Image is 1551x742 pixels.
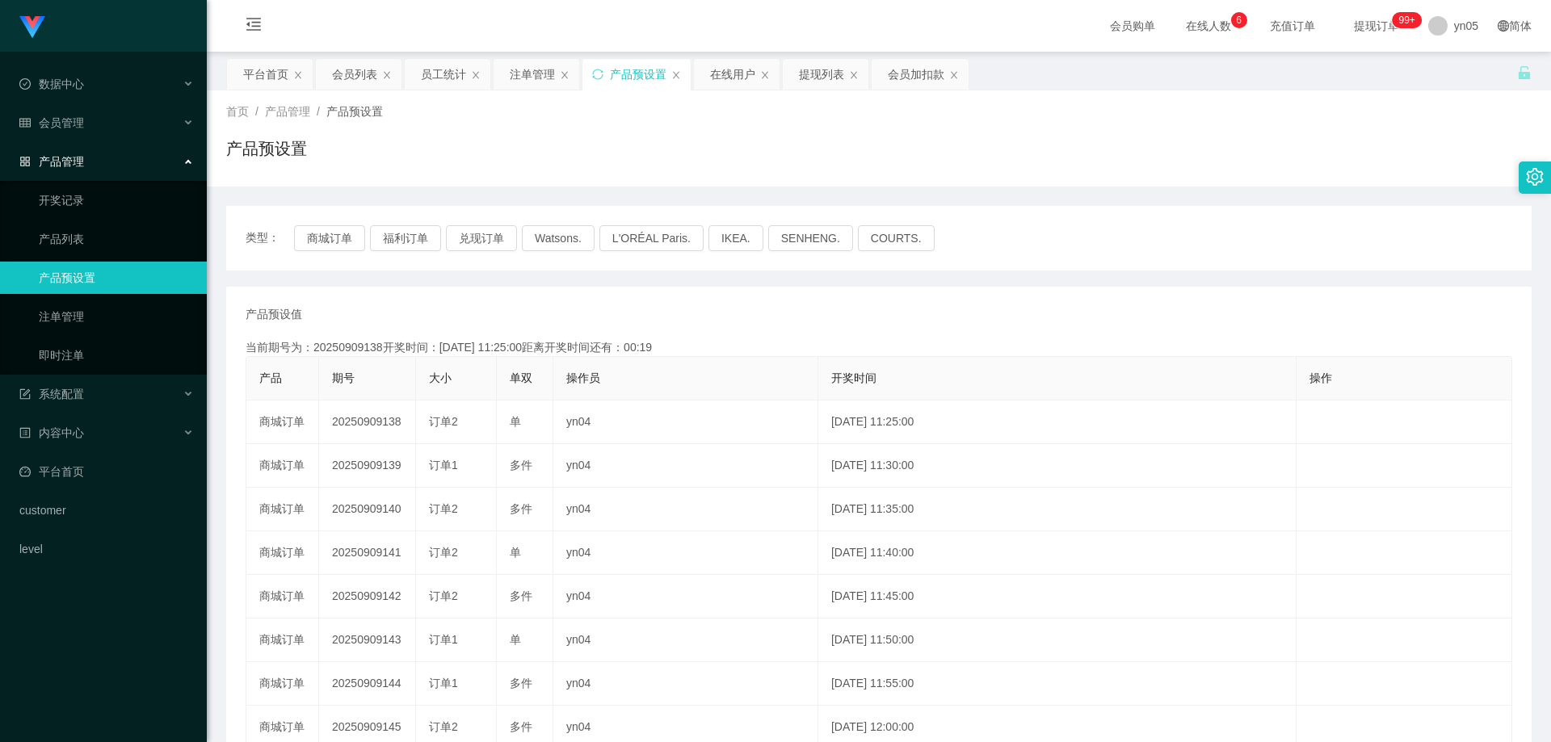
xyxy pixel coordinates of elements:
[39,223,194,255] a: 产品列表
[760,70,770,80] i: 图标: close
[768,225,853,251] button: SENHENG.
[429,677,458,690] span: 订单1
[332,59,377,90] div: 会员列表
[246,618,319,662] td: 商城订单
[1262,20,1323,31] span: 充值订单
[19,455,194,488] a: 图标: dashboard平台首页
[429,371,452,384] span: 大小
[429,546,458,559] span: 订单2
[553,488,818,531] td: yn04
[1498,20,1509,31] i: 图标: global
[471,70,481,80] i: 图标: close
[599,225,704,251] button: L'ORÉAL Paris.
[553,444,818,488] td: yn04
[246,400,319,444] td: 商城订单
[39,262,194,294] a: 产品预设置
[246,575,319,618] td: 商城订单
[1517,65,1532,80] i: 图标: unlock
[1346,20,1407,31] span: 提现订单
[799,59,844,90] div: 提现列表
[246,531,319,575] td: 商城订单
[246,444,319,488] td: 商城订单
[293,70,303,80] i: 图标: close
[429,633,458,646] span: 订单1
[370,225,441,251] button: 福利订单
[671,70,681,80] i: 图标: close
[319,662,416,706] td: 20250909144
[818,488,1297,531] td: [DATE] 11:35:00
[19,494,194,526] a: customer
[818,531,1297,575] td: [DATE] 11:40:00
[553,400,818,444] td: yn04
[818,618,1297,662] td: [DATE] 11:50:00
[39,300,194,333] a: 注单管理
[592,69,603,80] i: 图标: sync
[259,371,282,384] span: 产品
[553,531,818,575] td: yn04
[429,502,458,515] span: 订单2
[522,225,595,251] button: Watsons.
[818,400,1297,444] td: [DATE] 11:25:00
[319,400,416,444] td: 20250909138
[39,184,194,216] a: 开奖记录
[566,371,600,384] span: 操作员
[319,488,416,531] td: 20250909140
[510,502,532,515] span: 多件
[510,720,532,733] span: 多件
[226,105,249,118] span: 首页
[858,225,935,251] button: COURTS.
[553,662,818,706] td: yn04
[818,575,1297,618] td: [DATE] 11:45:00
[429,415,458,428] span: 订单2
[19,388,31,400] i: 图标: form
[19,78,31,90] i: 图标: check-circle-o
[949,70,959,80] i: 图标: close
[553,575,818,618] td: yn04
[510,589,532,602] span: 多件
[226,1,281,52] i: 图标: menu-fold
[326,105,383,118] span: 产品预设置
[831,371,876,384] span: 开奖时间
[510,59,555,90] div: 注单管理
[246,306,302,323] span: 产品预设值
[849,70,859,80] i: 图标: close
[226,136,307,161] h1: 产品预设置
[332,371,355,384] span: 期号
[19,426,84,439] span: 内容中心
[510,633,521,646] span: 单
[1392,12,1421,28] sup: 276
[19,533,194,565] a: level
[610,59,666,90] div: 产品预设置
[319,618,416,662] td: 20250909143
[19,155,84,168] span: 产品管理
[19,156,31,167] i: 图标: appstore-o
[265,105,310,118] span: 产品管理
[246,339,1512,356] div: 当前期号为：20250909138开奖时间：[DATE] 11:25:00距离开奖时间还有：00:19
[1236,12,1242,28] p: 6
[1178,20,1239,31] span: 在线人数
[294,225,365,251] button: 商城订单
[446,225,517,251] button: 兑现订单
[382,70,392,80] i: 图标: close
[246,225,294,251] span: 类型：
[39,339,194,371] a: 即时注单
[19,78,84,90] span: 数据中心
[510,415,521,428] span: 单
[710,59,755,90] div: 在线用户
[255,105,258,118] span: /
[510,371,532,384] span: 单双
[19,116,84,129] span: 会员管理
[429,589,458,602] span: 订单2
[319,531,416,575] td: 20250909141
[1231,12,1247,28] sup: 6
[510,459,532,472] span: 多件
[818,662,1297,706] td: [DATE] 11:55:00
[888,59,944,90] div: 会员加扣款
[429,720,458,733] span: 订单2
[510,677,532,690] span: 多件
[421,59,466,90] div: 员工统计
[243,59,288,90] div: 平台首页
[510,546,521,559] span: 单
[317,105,320,118] span: /
[246,488,319,531] td: 商城订单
